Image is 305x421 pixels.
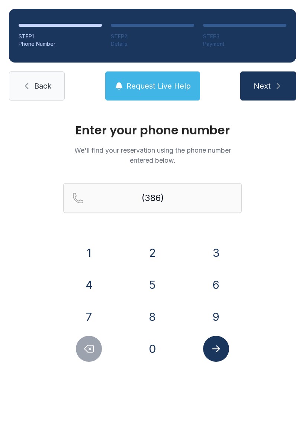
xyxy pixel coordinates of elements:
div: STEP 1 [19,33,102,40]
span: Request Live Help [126,81,191,91]
span: Next [254,81,271,91]
button: 7 [76,304,102,330]
div: Payment [203,40,286,48]
button: 1 [76,240,102,266]
button: Submit lookup form [203,336,229,362]
div: Phone Number [19,40,102,48]
button: 4 [76,272,102,298]
button: 0 [139,336,166,362]
div: STEP 3 [203,33,286,40]
div: STEP 2 [111,33,194,40]
input: Reservation phone number [63,183,242,213]
span: Back [34,81,51,91]
p: We'll find your reservation using the phone number entered below. [63,145,242,165]
div: Details [111,40,194,48]
button: 9 [203,304,229,330]
button: Delete number [76,336,102,362]
button: 3 [203,240,229,266]
button: 8 [139,304,166,330]
button: 5 [139,272,166,298]
button: 6 [203,272,229,298]
h1: Enter your phone number [63,124,242,136]
button: 2 [139,240,166,266]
